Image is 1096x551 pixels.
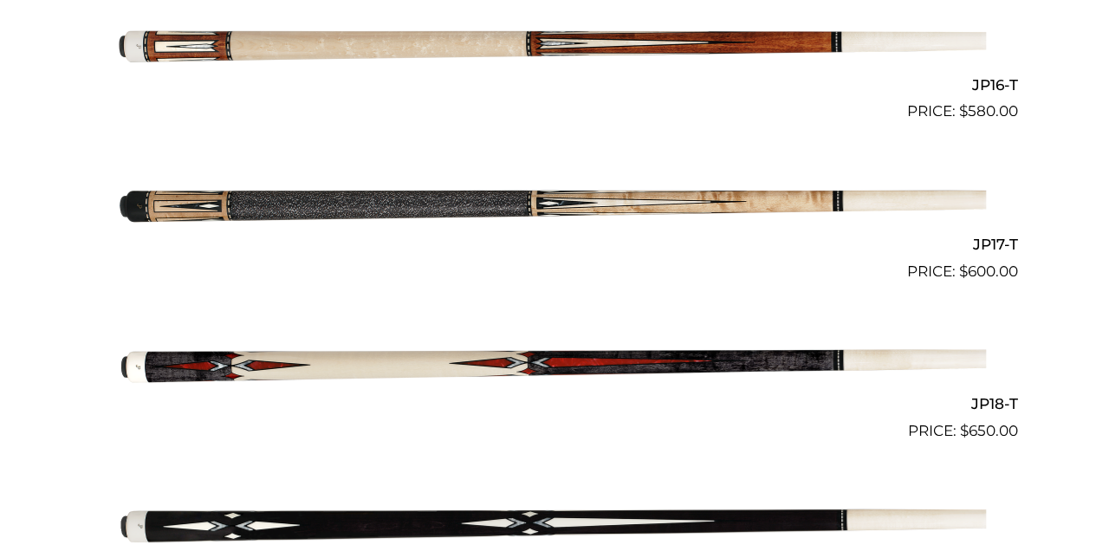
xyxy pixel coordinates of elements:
span: $ [959,102,968,120]
img: JP18-T [111,290,986,436]
h2: JP18-T [79,388,1018,420]
h2: JP16-T [79,68,1018,100]
bdi: 650.00 [960,422,1018,439]
h2: JP17-T [79,228,1018,260]
img: JP17-T [111,130,986,275]
span: $ [959,263,968,280]
bdi: 580.00 [959,102,1018,120]
span: $ [960,422,969,439]
bdi: 600.00 [959,263,1018,280]
a: JP17-T $600.00 [79,130,1018,282]
a: JP18-T $650.00 [79,290,1018,443]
